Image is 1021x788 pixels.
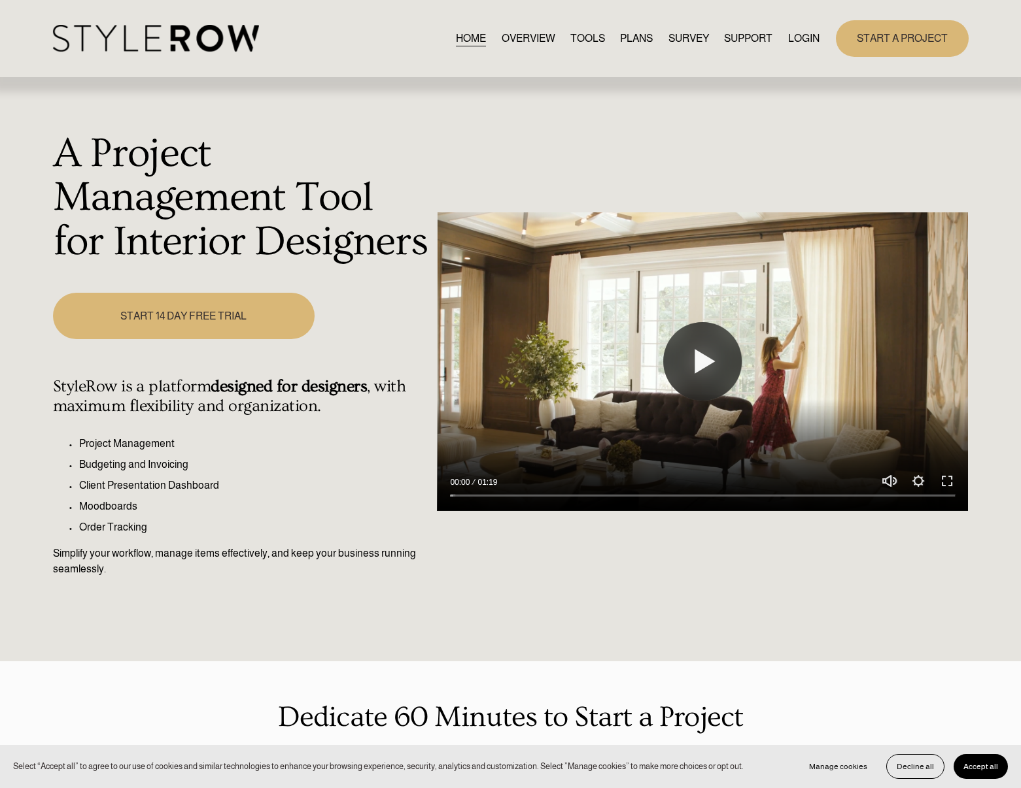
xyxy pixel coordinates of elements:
a: OVERVIEW [502,29,555,47]
a: START A PROJECT [836,20,969,56]
p: Budgeting and Invoicing [79,457,430,472]
p: Simplify your workflow, manage items effectively, and keep your business running seamlessly. [53,546,430,577]
a: LOGIN [788,29,820,47]
a: TOOLS [570,29,605,47]
button: Manage cookies [799,754,877,779]
button: Decline all [886,754,944,779]
p: Moodboards [79,499,430,514]
span: Manage cookies [809,762,867,771]
button: Play [663,322,742,401]
button: Accept all [954,754,1008,779]
strong: designed for designers [211,377,367,396]
p: Project Management [79,436,430,451]
input: Seek [450,491,955,500]
a: PLANS [620,29,653,47]
p: Order Tracking [79,519,430,535]
p: Select “Accept all” to agree to our use of cookies and similar technologies to enhance your brows... [13,760,744,772]
h4: StyleRow is a platform , with maximum flexibility and organization. [53,377,430,416]
p: Client Presentation Dashboard [79,478,430,493]
a: SURVEY [668,29,709,47]
span: Accept all [963,762,998,771]
span: SUPPORT [724,31,772,46]
a: START 14 DAY FREE TRIAL [53,293,315,339]
img: StyleRow [53,25,259,52]
div: Current time [450,476,473,489]
a: HOME [456,29,486,47]
h1: A Project Management Tool for Interior Designers [53,132,430,265]
div: Duration [473,476,500,489]
p: Dedicate 60 Minutes to Start a Project [53,695,969,739]
span: Decline all [897,762,934,771]
a: folder dropdown [724,29,772,47]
